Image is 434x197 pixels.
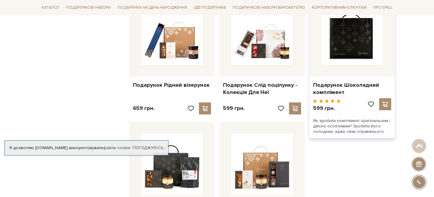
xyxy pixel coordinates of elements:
[310,114,395,138] div: Як зробити комплімент оригінальним і дійсно особливим? Зробити його солодким, адже смак справжньо...
[103,145,131,150] a: файли cookie
[322,4,383,65] img: Подарунок Шоколадний комплімент
[39,3,62,12] a: Каталог
[230,2,307,13] a: Подарункові набори вихователю
[191,3,228,12] a: Ідеї подарунків
[313,82,391,96] a: Подарунок Шоколадний комплімент
[133,145,163,151] a: Погоджуюсь
[371,3,395,12] a: Про Spell
[313,105,341,112] p: 599 грн.
[64,3,113,12] a: Подарункові набори
[310,2,369,13] a: Корпоративним клієнтам
[133,105,155,112] p: 659 грн.
[223,82,301,96] a: Подарунок Слід поцілунку - Колекція Для Неї
[115,3,189,12] a: Подарунки на День народження
[5,145,168,151] div: Я дозволяю [DOMAIN_NAME] використовувати
[133,82,211,89] a: Подарунок Рідний візерунок
[223,105,245,112] p: 599 грн.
